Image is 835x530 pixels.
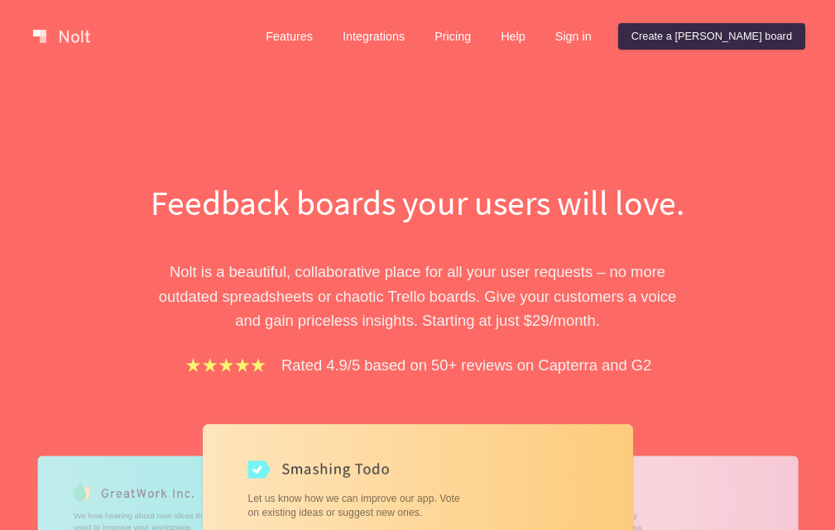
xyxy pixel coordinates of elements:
a: Help [487,23,539,50]
a: Features [252,23,326,50]
img: stars.b067e34983.png [184,356,268,375]
a: Sign in [542,23,605,50]
p: Rated 4.9/5 based on 50+ reviews on Capterra and G2 [281,353,651,377]
a: Create a [PERSON_NAME] board [618,23,805,50]
a: Integrations [329,23,418,50]
p: Nolt is a beautiful, collaborative place for all your user requests – no more outdated spreadshee... [132,260,703,332]
h1: Feedback boards your users will love. [132,179,703,227]
a: Pricing [421,23,484,50]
